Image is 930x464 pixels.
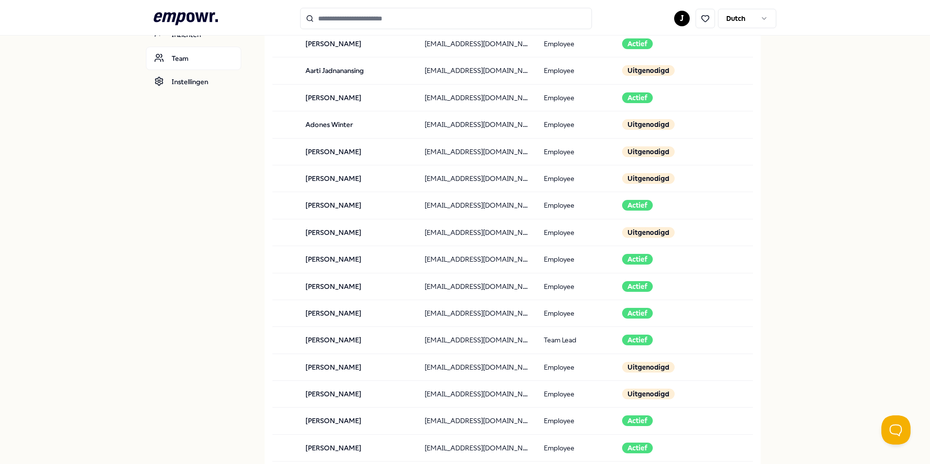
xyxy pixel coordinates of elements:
td: Employee [536,381,615,408]
td: Employee [536,219,615,246]
div: Actief [622,254,653,265]
td: [PERSON_NAME] [298,219,417,246]
td: [EMAIL_ADDRESS][DOMAIN_NAME] [417,111,536,138]
td: [PERSON_NAME] [298,327,417,354]
td: [EMAIL_ADDRESS][DOMAIN_NAME] [417,273,536,300]
td: [EMAIL_ADDRESS][DOMAIN_NAME] [417,300,536,326]
td: [EMAIL_ADDRESS][DOMAIN_NAME] [417,219,536,246]
td: [PERSON_NAME] [298,246,417,273]
td: Aarti Jadnanansing [298,57,417,84]
td: [EMAIL_ADDRESS][DOMAIN_NAME] [417,434,536,461]
td: [EMAIL_ADDRESS][DOMAIN_NAME] [417,165,536,192]
td: Team Lead [536,327,615,354]
input: Search for products, categories or subcategories [300,8,592,29]
div: Uitgenodigd [622,227,675,238]
td: Employee [536,273,615,300]
div: Uitgenodigd [622,119,675,130]
a: Team [146,47,241,70]
td: [PERSON_NAME] [298,434,417,461]
td: Employee [536,57,615,84]
td: [PERSON_NAME] [298,165,417,192]
td: [EMAIL_ADDRESS][DOMAIN_NAME] [417,354,536,380]
td: [PERSON_NAME] [298,30,417,57]
td: [EMAIL_ADDRESS][DOMAIN_NAME] [417,57,536,84]
td: Employee [536,246,615,273]
td: [EMAIL_ADDRESS][DOMAIN_NAME] [417,30,536,57]
td: Employee [536,111,615,138]
td: [EMAIL_ADDRESS][DOMAIN_NAME] [417,246,536,273]
td: [PERSON_NAME] [298,354,417,380]
td: Employee [536,30,615,57]
td: [EMAIL_ADDRESS][DOMAIN_NAME] [417,192,536,219]
td: [PERSON_NAME] [298,138,417,165]
div: Actief [622,443,653,453]
div: Uitgenodigd [622,362,675,373]
iframe: Help Scout Beacon - Open [881,415,911,445]
a: Instellingen [146,70,241,93]
td: Employee [536,165,615,192]
td: [PERSON_NAME] [298,381,417,408]
div: Uitgenodigd [622,65,675,76]
div: Actief [622,38,653,49]
td: [EMAIL_ADDRESS][DOMAIN_NAME] [417,84,536,111]
td: Employee [536,300,615,326]
div: Actief [622,281,653,292]
td: Employee [536,84,615,111]
td: Employee [536,138,615,165]
div: Uitgenodigd [622,146,675,157]
td: Employee [536,434,615,461]
div: Uitgenodigd [622,173,675,184]
button: J [674,11,690,26]
td: [EMAIL_ADDRESS][DOMAIN_NAME] [417,327,536,354]
td: [EMAIL_ADDRESS][DOMAIN_NAME] [417,408,536,434]
div: Actief [622,200,653,211]
td: [PERSON_NAME] [298,84,417,111]
div: Actief [622,92,653,103]
td: [PERSON_NAME] [298,300,417,326]
td: [PERSON_NAME] [298,192,417,219]
td: Employee [536,408,615,434]
td: Employee [536,192,615,219]
td: Adones Winter [298,111,417,138]
div: Uitgenodigd [622,389,675,399]
td: [PERSON_NAME] [298,408,417,434]
td: Employee [536,354,615,380]
td: [EMAIL_ADDRESS][DOMAIN_NAME] [417,138,536,165]
div: Actief [622,335,653,345]
td: [EMAIL_ADDRESS][DOMAIN_NAME] [417,381,536,408]
div: Actief [622,308,653,319]
td: [PERSON_NAME] [298,273,417,300]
